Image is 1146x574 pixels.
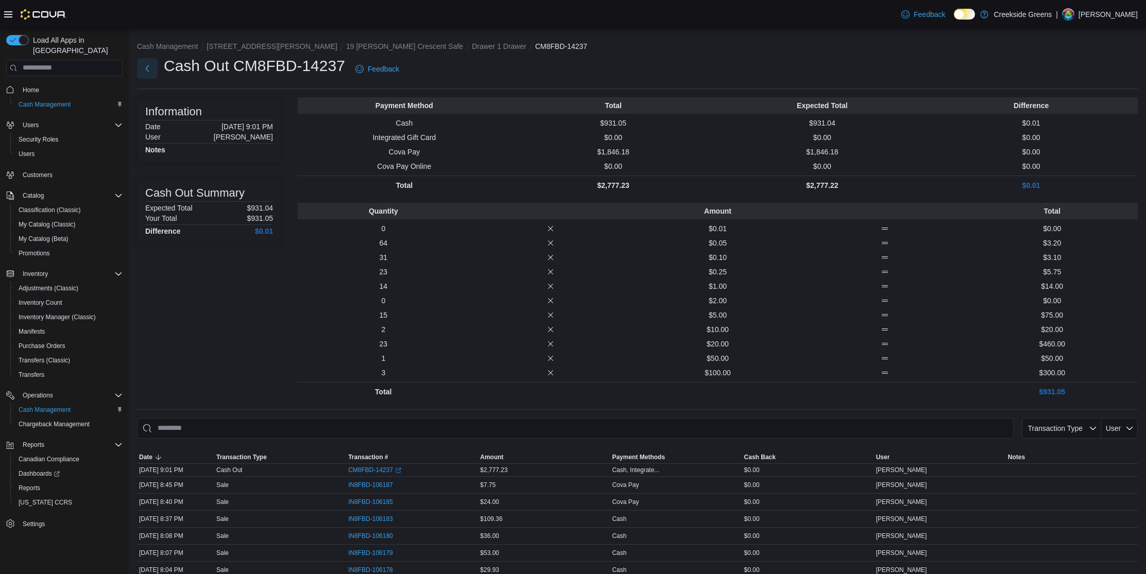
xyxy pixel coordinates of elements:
div: [DATE] 8:08 PM [137,530,214,542]
span: Cash Management [14,404,123,416]
span: Date [139,453,152,461]
span: IN8FBD-106179 [348,549,393,557]
p: Sale [216,566,229,574]
p: 14 [302,281,465,291]
button: Catalog [2,188,127,203]
span: $109.36 [480,515,502,523]
span: Catalog [23,192,44,200]
button: Promotions [10,246,127,260]
a: Inventory Manager (Classic) [14,311,100,323]
a: Classification (Classic) [14,204,85,216]
span: Transfers (Classic) [14,354,123,367]
p: 0 [302,295,465,306]
button: Transaction Type [1022,418,1101,439]
span: Reports [19,439,123,451]
span: $0.00 [744,549,760,557]
span: Users [14,148,123,160]
button: Payment Methods [610,451,742,463]
a: Purchase Orders [14,340,70,352]
button: Transfers (Classic) [10,353,127,368]
span: My Catalog (Beta) [14,233,123,245]
p: $0.25 [636,267,799,277]
p: $0.00 [929,147,1134,157]
div: Cash [612,515,626,523]
p: $2,777.22 [720,180,925,190]
span: Operations [19,389,123,402]
h3: Cash Out Summary [145,187,245,199]
span: Cash Back [744,453,776,461]
span: IN8FBD-106180 [348,532,393,540]
button: Drawer 1 Drawer [472,42,526,50]
p: 31 [302,252,465,263]
span: Reports [23,441,44,449]
p: $75.00 [970,310,1134,320]
span: Catalog [19,189,123,202]
div: [DATE] 8:37 PM [137,513,214,525]
button: IN8FBD-106179 [348,547,403,559]
span: Cash Management [14,98,123,111]
p: [DATE] 9:01 PM [221,123,273,131]
span: Classification (Classic) [19,206,81,214]
h6: User [145,133,161,141]
a: Transfers [14,369,48,381]
span: [PERSON_NAME] [876,515,927,523]
button: Amount [478,451,610,463]
p: Total [302,387,465,397]
p: $0.00 [929,132,1134,143]
p: Integrated Gift Card [302,132,507,143]
span: Canadian Compliance [19,455,79,463]
span: $0.00 [744,532,760,540]
span: [US_STATE] CCRS [19,498,72,507]
p: $1,846.18 [511,147,716,157]
span: $29.93 [480,566,499,574]
button: Reports [10,481,127,495]
p: $1,846.18 [720,147,925,157]
span: Transfers (Classic) [19,356,70,364]
span: [PERSON_NAME] [876,566,927,574]
div: Cash [612,549,626,557]
span: Cash Management [19,100,71,109]
span: IN8FBD-106178 [348,566,393,574]
span: Chargeback Management [19,420,90,428]
span: Chargeback Management [14,418,123,430]
p: $2.00 [636,295,799,306]
span: [PERSON_NAME] [876,481,927,489]
p: $3.20 [970,238,1134,248]
button: Classification (Classic) [10,203,127,217]
span: Transfers [14,369,123,381]
a: [US_STATE] CCRS [14,496,76,509]
a: My Catalog (Classic) [14,218,80,231]
span: $53.00 [480,549,499,557]
p: $300.00 [970,368,1134,378]
p: 15 [302,310,465,320]
div: Cash [612,532,626,540]
span: Manifests [19,327,45,336]
p: Sale [216,549,229,557]
a: CM8FBD-14237External link [348,466,401,474]
button: Reports [2,438,127,452]
div: Cova Pay [612,498,639,506]
span: Feedback [368,64,399,74]
span: IN8FBD-106183 [348,515,393,523]
span: Cash Management [19,406,71,414]
p: $0.00 [929,161,1134,171]
p: Cash Out [216,466,243,474]
span: Users [19,119,123,131]
h6: Your Total [145,214,177,222]
span: Transaction Type [216,453,267,461]
span: Reports [14,482,123,494]
h6: Date [145,123,161,131]
p: $0.01 [929,180,1134,190]
p: 64 [302,238,465,248]
button: Users [19,119,43,131]
span: $36.00 [480,532,499,540]
p: Payment Method [302,100,507,111]
button: IN8FBD-106180 [348,530,403,542]
p: $1.00 [636,281,799,291]
p: 3 [302,368,465,378]
p: $20.00 [970,324,1134,335]
span: $0.00 [744,515,760,523]
span: My Catalog (Classic) [19,220,76,229]
span: [PERSON_NAME] [876,466,927,474]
